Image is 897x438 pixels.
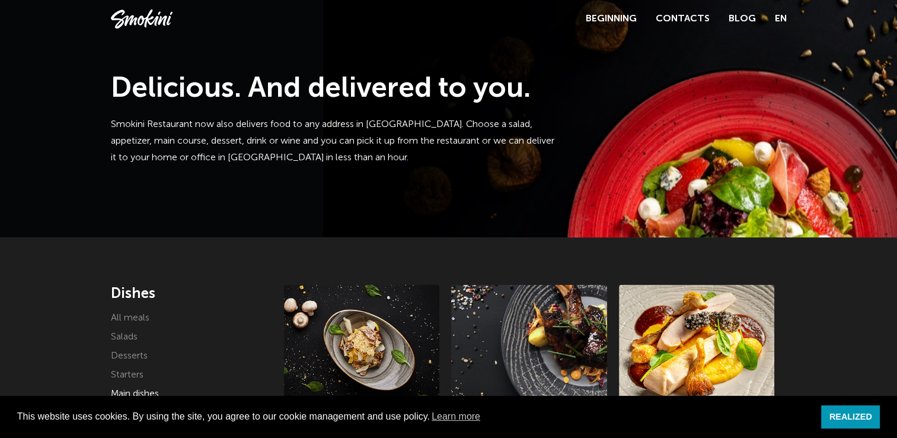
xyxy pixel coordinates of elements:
img: Smokini_Winter_Menu_30.jpg [619,285,774,402]
h4: Dishes [111,285,267,303]
a: Blog [729,14,756,24]
a: Desserts [111,351,148,361]
img: Smokini_Winter_Menu_25.jpg [284,285,439,402]
a: dismiss cookie message [821,405,880,429]
a: Main dishes [111,389,159,399]
a: Contacts [656,14,710,24]
h1: Delicious. And delivered to you. [111,71,556,107]
p: Smokini Restaurant now also delivers food to any address in [GEOGRAPHIC_DATA]. Choose a salad, ap... [111,116,556,166]
a: Starters [111,370,143,380]
a: Salads [111,332,138,342]
a: Beginning [586,14,637,24]
a: EN [775,11,787,27]
a: learn more about cookies [430,408,482,426]
a: All meals [111,313,149,323]
font: This website uses cookies. By using the site, you agree to our cookie management and use policy. [17,411,430,421]
img: rebra.jpg [451,285,606,402]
